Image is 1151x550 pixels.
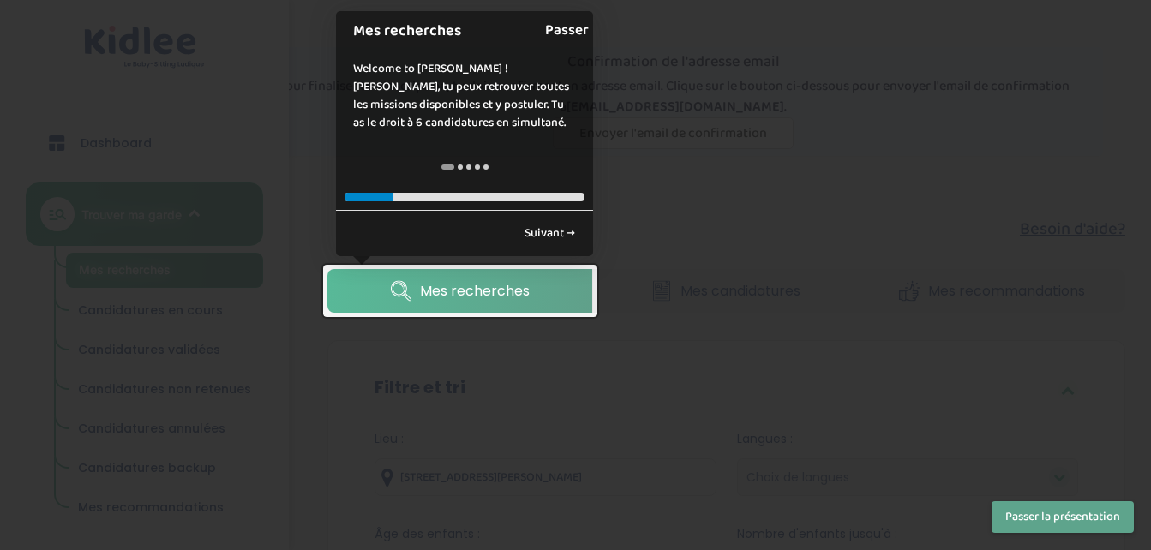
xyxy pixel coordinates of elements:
h1: Mes recherches [353,20,554,43]
a: Suivant → [515,219,584,248]
div: Welcome to [PERSON_NAME] ! [PERSON_NAME], tu peux retrouver toutes les missions disponibles et y ... [336,43,593,149]
a: Passer [545,11,589,50]
button: Passer la présentation [992,501,1134,533]
span: Mes recherches [420,280,530,302]
a: Mes recherches [327,269,592,313]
